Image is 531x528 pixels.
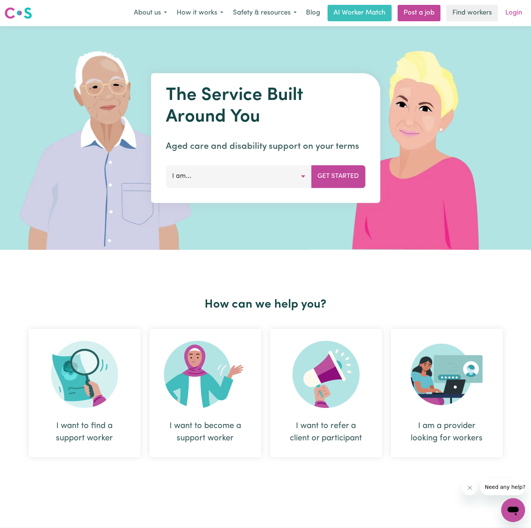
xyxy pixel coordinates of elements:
[398,5,440,21] a: Post a job
[391,329,503,457] div: I am a provider looking for workers
[47,420,123,444] div: I want to find a support worker
[167,420,243,444] div: I want to become a support worker
[411,341,483,408] img: Provider
[311,165,365,188] button: Get Started
[293,341,360,408] img: Refer
[29,329,140,457] div: I want to find a support worker
[172,5,228,21] button: How it works
[164,341,247,408] img: Become Worker
[166,165,312,188] button: I am...
[270,329,382,457] div: I want to refer a client or participant
[166,140,365,153] p: Aged care and disability support on your terms
[51,341,118,408] img: Search
[129,5,172,21] button: About us
[149,329,261,457] div: I want to become a support worker
[480,479,525,495] iframe: Message from company
[446,5,498,21] a: Find workers
[4,6,32,20] img: Careseekers logo
[301,5,325,21] a: Blog
[166,85,365,128] h1: The Service Built Around You
[328,5,392,21] a: AI Worker Match
[288,420,364,444] div: I want to refer a client or participant
[409,420,485,444] div: I am a provider looking for workers
[4,5,45,11] span: Need any help?
[4,4,32,22] a: Careseekers logo
[501,498,525,522] iframe: Button to launch messaging window
[501,5,527,21] a: Login
[228,5,301,21] button: Safety & resources
[24,298,507,312] h2: How can we help you?
[462,480,477,495] iframe: Close message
